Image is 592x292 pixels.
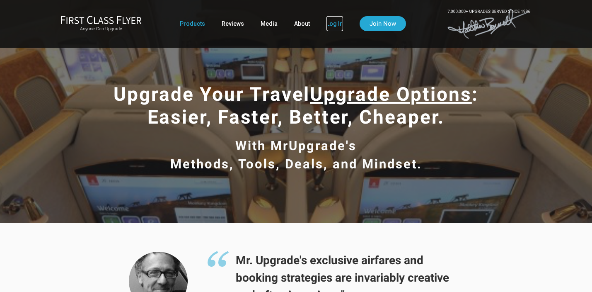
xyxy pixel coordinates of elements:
[114,83,478,128] span: Upgrade Your Travel : Easier, Faster, Better, Cheaper.
[180,16,205,31] a: Products
[170,138,422,171] span: With MrUpgrade's Methods, Tools, Deals, and Mindset.
[310,83,472,105] span: Upgrade Options
[294,16,310,31] a: About
[60,15,142,24] img: First Class Flyer
[360,16,406,31] a: Join Now
[326,16,343,31] a: Log In
[261,16,278,31] a: Media
[222,16,244,31] a: Reviews
[60,15,142,32] a: First Class FlyerAnyone Can Upgrade
[60,26,142,32] small: Anyone Can Upgrade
